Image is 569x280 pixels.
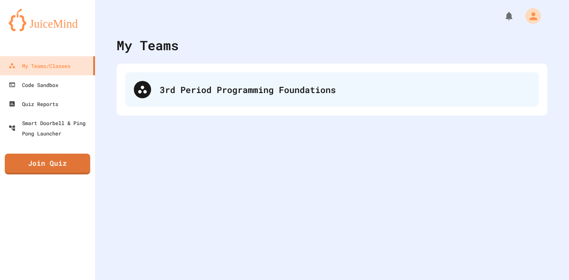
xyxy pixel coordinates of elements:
[516,6,543,26] div: My Account
[9,118,92,138] div: Smart Doorbell & Ping Pong Launcher
[5,154,90,174] a: Join Quiz
[488,9,516,23] div: My Notifications
[9,9,86,31] img: logo-orange.svg
[9,61,70,71] div: My Teams/Classes
[125,72,539,107] div: 3rd Period Programming Foundations
[117,35,179,55] div: My Teams
[9,80,58,90] div: Code Sandbox
[160,83,530,96] div: 3rd Period Programming Foundations
[9,99,58,109] div: Quiz Reports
